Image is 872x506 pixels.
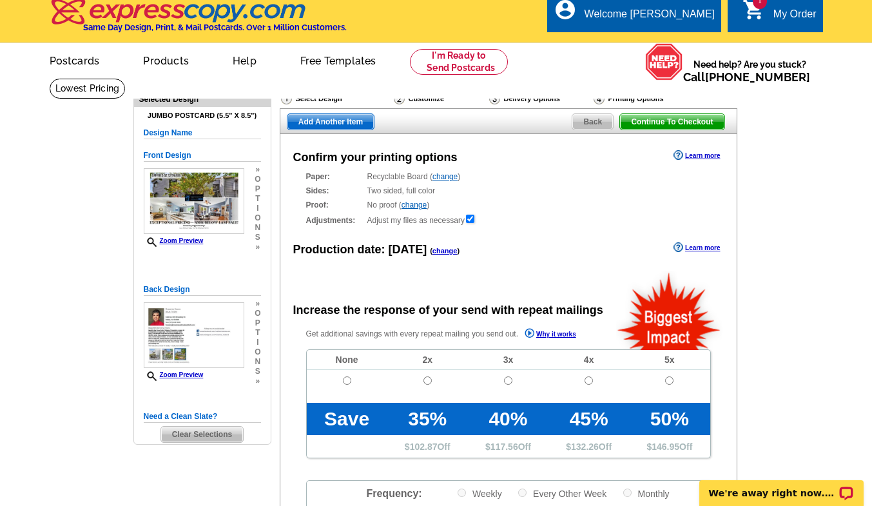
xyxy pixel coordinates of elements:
[255,376,260,386] span: »
[572,113,614,130] a: Back
[144,284,261,296] h5: Back Design
[490,442,518,452] span: 117.56
[673,150,720,161] a: Learn more
[83,23,347,32] h4: Same Day Design, Print, & Mail Postcards. Over 1 Million Customers.
[255,184,260,194] span: p
[468,350,548,370] td: 3x
[255,347,260,357] span: o
[389,243,427,256] span: [DATE]
[306,185,711,197] div: Two sided, full color
[620,114,724,130] span: Continue To Checkout
[592,92,705,108] div: Printing Options
[212,44,277,75] a: Help
[629,350,710,370] td: 5x
[458,489,466,497] input: Weekly
[410,442,438,452] span: 102.87
[287,114,374,130] span: Add Another Item
[293,241,460,258] div: Production date:
[622,487,670,500] label: Monthly
[255,223,260,233] span: n
[287,113,374,130] a: Add Another Item
[691,465,872,506] iframe: LiveChat chat widget
[144,168,244,235] img: small-thumb.jpg
[281,93,292,104] img: Select Design
[306,327,604,342] p: Get additional savings with every repeat mailing you send out.
[144,302,244,369] img: small-thumb.jpg
[683,58,817,84] span: Need help? Are you stuck?
[518,489,527,497] input: Every Other Week
[430,247,460,255] span: ( )
[402,200,427,209] a: change
[571,442,599,452] span: 132.26
[366,488,421,499] span: Frequency:
[255,213,260,223] span: o
[144,237,204,244] a: Zoom Preview
[629,403,710,435] td: 50%
[144,371,204,378] a: Zoom Preview
[50,8,347,32] a: Same Day Design, Print, & Mail Postcards. Over 1 Million Customers.
[255,309,260,318] span: o
[293,149,458,166] div: Confirm your printing options
[255,328,260,338] span: t
[306,171,363,182] strong: Paper:
[144,112,261,120] h4: Jumbo Postcard (5.5" x 8.5")
[307,403,387,435] td: Save
[144,127,261,139] h5: Design Name
[645,43,683,81] img: help
[29,44,121,75] a: Postcards
[525,328,576,342] a: Why it works
[255,338,260,347] span: i
[629,435,710,458] td: $ Off
[432,247,458,255] a: change
[673,242,720,253] a: Learn more
[652,442,679,452] span: 146.95
[255,175,260,184] span: o
[683,70,810,84] span: Call
[616,271,722,350] img: biggestImpact.png
[594,93,605,104] img: Printing Options & Summary
[705,70,810,84] a: [PHONE_NUMBER]
[161,427,243,442] span: Clear Selections
[432,172,458,181] a: change
[134,93,271,105] div: Selected Design
[306,185,363,197] strong: Sides:
[488,92,592,108] div: Delivery Options
[144,411,261,423] h5: Need a Clean Slate?
[306,213,711,226] div: Adjust my files as necessary
[456,487,502,500] label: Weekly
[387,350,468,370] td: 2x
[387,435,468,458] td: $ Off
[255,318,260,328] span: p
[517,487,606,500] label: Every Other Week
[548,435,629,458] td: $ Off
[306,171,711,182] div: Recyclable Board ( )
[468,435,548,458] td: $ Off
[468,403,548,435] td: 40%
[773,8,817,26] div: My Order
[280,92,392,108] div: Select Design
[255,357,260,367] span: n
[387,403,468,435] td: 35%
[255,165,260,175] span: »
[255,242,260,252] span: »
[144,150,261,162] h5: Front Design
[306,199,363,211] strong: Proof:
[306,199,711,211] div: No proof ( )
[489,93,500,104] img: Delivery Options
[255,194,260,204] span: t
[255,204,260,213] span: i
[585,8,715,26] div: Welcome [PERSON_NAME]
[548,403,629,435] td: 45%
[742,6,817,23] a: 1 shopping_cart My Order
[280,44,397,75] a: Free Templates
[572,114,613,130] span: Back
[255,233,260,242] span: s
[623,489,632,497] input: Monthly
[394,93,405,104] img: Customize
[392,92,488,105] div: Customize
[122,44,209,75] a: Products
[548,350,629,370] td: 4x
[307,350,387,370] td: None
